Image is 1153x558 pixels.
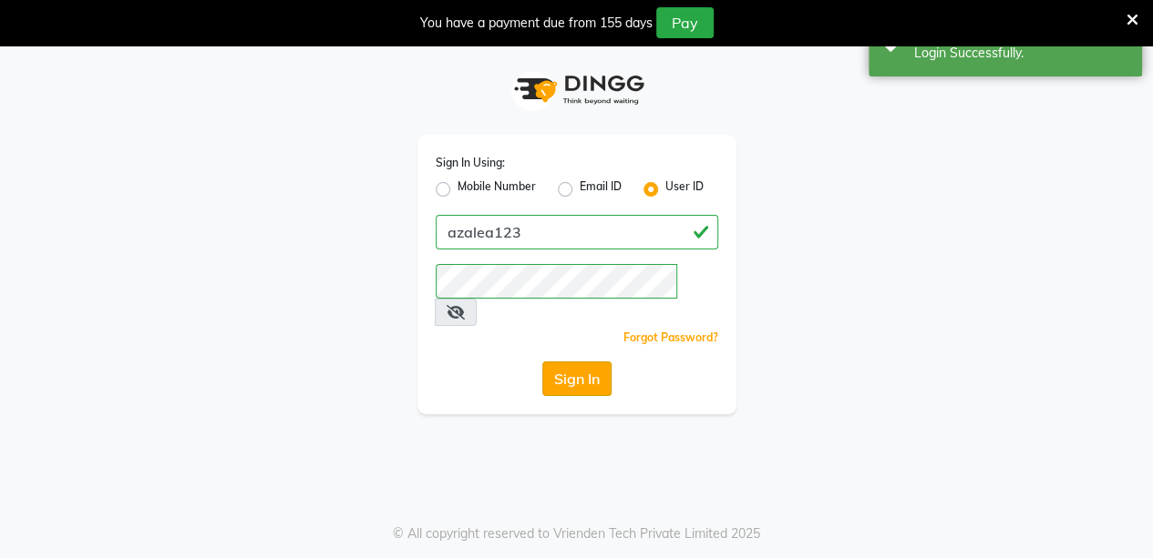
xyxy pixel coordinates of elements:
[580,178,622,200] label: Email ID
[436,215,718,249] input: Username
[420,14,653,33] div: You have a payment due from 155 days
[542,361,612,396] button: Sign In
[665,178,704,200] label: User ID
[656,7,714,38] button: Pay
[623,330,718,344] a: Forgot Password?
[436,155,505,171] label: Sign In Using:
[504,63,650,117] img: logo1.svg
[458,178,536,200] label: Mobile Number
[914,44,1128,63] div: Login Successfully.
[436,264,678,299] input: Username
